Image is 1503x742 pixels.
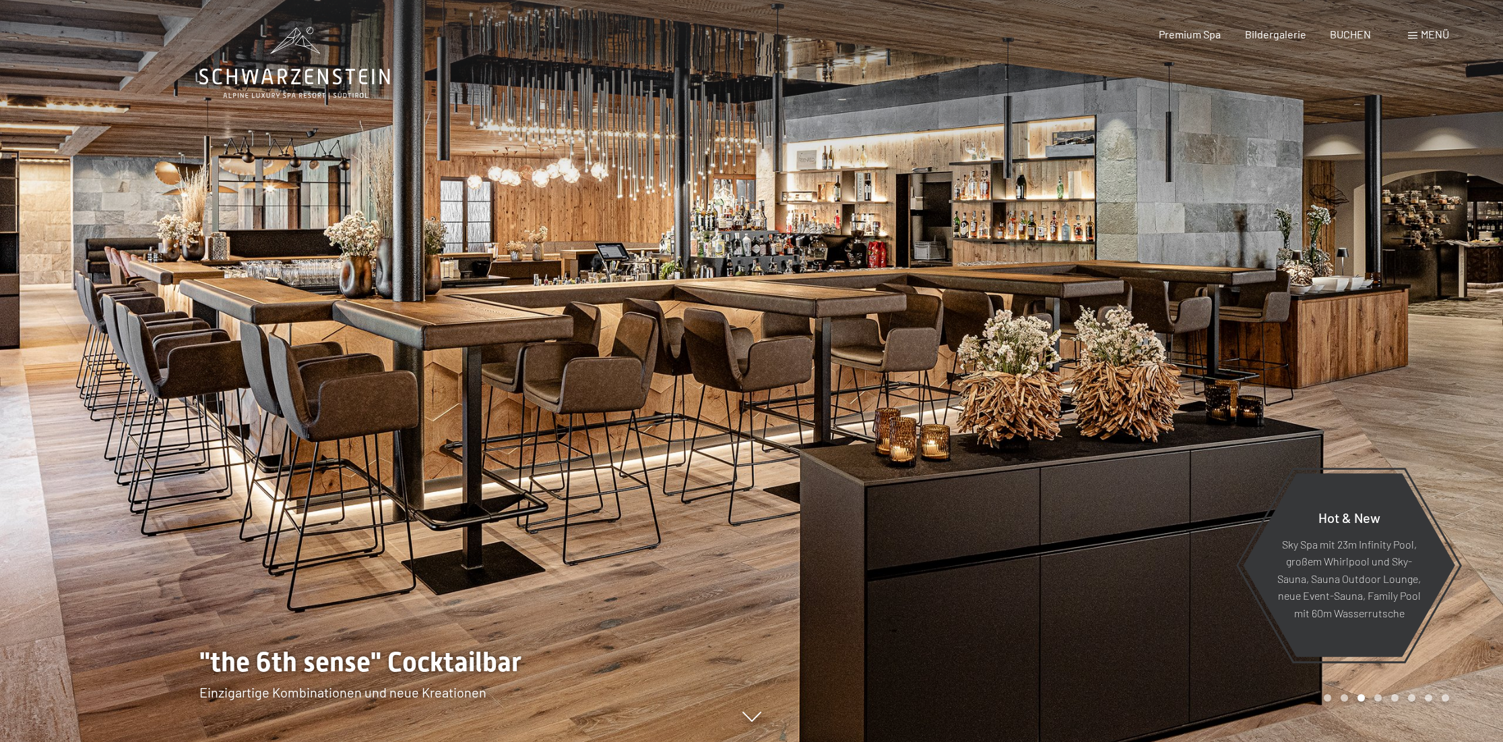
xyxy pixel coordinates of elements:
[1374,694,1382,702] div: Carousel Page 4
[1276,535,1422,621] p: Sky Spa mit 23m Infinity Pool, großem Whirlpool und Sky-Sauna, Sauna Outdoor Lounge, neue Event-S...
[1442,694,1449,702] div: Carousel Page 8
[1242,472,1456,658] a: Hot & New Sky Spa mit 23m Infinity Pool, großem Whirlpool und Sky-Sauna, Sauna Outdoor Lounge, ne...
[1341,694,1348,702] div: Carousel Page 2
[1421,28,1449,40] span: Menü
[1159,28,1221,40] a: Premium Spa
[1319,694,1449,702] div: Carousel Pagination
[1324,694,1331,702] div: Carousel Page 1
[1330,28,1371,40] a: BUCHEN
[1425,694,1432,702] div: Carousel Page 7
[1391,694,1399,702] div: Carousel Page 5
[1245,28,1306,40] a: Bildergalerie
[1357,694,1365,702] div: Carousel Page 3 (Current Slide)
[1408,694,1415,702] div: Carousel Page 6
[1318,509,1380,525] span: Hot & New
